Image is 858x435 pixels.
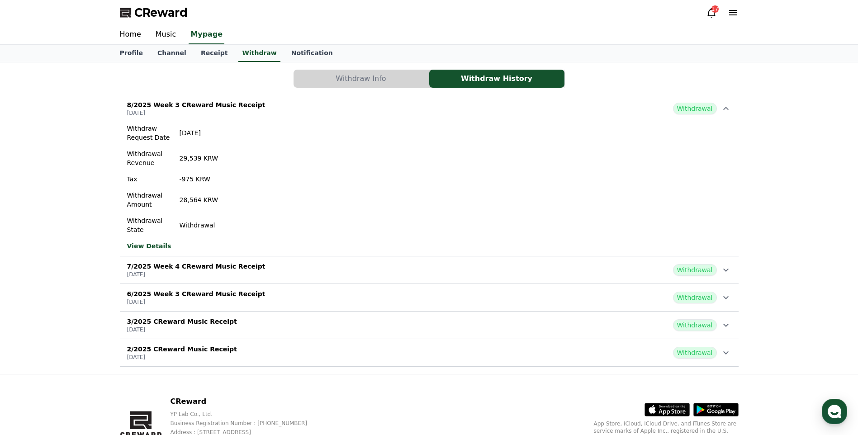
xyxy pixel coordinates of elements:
[673,264,717,276] span: Withdrawal
[706,7,717,18] a: 17
[127,100,265,109] p: 8/2025 Week 3 CReward Music Receipt
[23,300,39,307] span: Home
[673,347,717,359] span: Withdrawal
[673,103,717,114] span: Withdrawal
[148,25,184,44] a: Music
[113,25,148,44] a: Home
[134,5,188,20] span: CReward
[170,396,322,407] p: CReward
[120,256,739,284] button: 7/2025 Week 4 CReward Music Receipt [DATE] Withdrawal
[170,411,322,418] p: YP Lab Co., Ltd.
[673,319,717,331] span: Withdrawal
[429,70,564,88] button: Withdraw History
[127,326,237,333] p: [DATE]
[127,289,265,298] p: 6/2025 Week 3 CReward Music Receipt
[673,292,717,303] span: Withdrawal
[180,221,218,230] p: Withdrawal
[180,154,218,163] p: 29,539 KRW
[127,241,218,251] a: View Details
[127,124,172,142] p: Withdraw Request Date
[3,287,60,309] a: Home
[170,420,322,427] p: Business Registration Number : [PHONE_NUMBER]
[150,45,194,62] a: Channel
[127,149,172,167] p: Withdrawal Revenue
[134,300,156,307] span: Settings
[120,95,739,256] button: 8/2025 Week 3 CReward Music Receipt [DATE] Withdrawal Withdraw Request Date [DATE] Withdrawal Rev...
[284,45,340,62] a: Notification
[127,262,265,271] p: 7/2025 Week 4 CReward Music Receipt
[711,5,719,13] div: 17
[127,345,237,354] p: 2/2025 CReward Music Receipt
[238,45,280,62] a: Withdraw
[127,354,237,361] p: [DATE]
[60,287,117,309] a: Messages
[127,317,237,326] p: 3/2025 CReward Music Receipt
[120,312,739,339] button: 3/2025 CReward Music Receipt [DATE] Withdrawal
[127,191,172,209] p: Withdrawal Amount
[294,70,429,88] button: Withdraw Info
[180,128,218,137] p: [DATE]
[127,109,265,117] p: [DATE]
[127,271,265,278] p: [DATE]
[127,175,172,184] p: Tax
[120,5,188,20] a: CReward
[194,45,235,62] a: Receipt
[120,284,739,312] button: 6/2025 Week 3 CReward Music Receipt [DATE] Withdrawal
[180,195,218,204] p: 28,564 KRW
[127,298,265,306] p: [DATE]
[120,339,739,367] button: 2/2025 CReward Music Receipt [DATE] Withdrawal
[113,45,150,62] a: Profile
[189,25,224,44] a: Mypage
[180,175,218,184] p: -975 KRW
[127,216,172,234] p: Withdrawal State
[117,287,174,309] a: Settings
[75,301,102,308] span: Messages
